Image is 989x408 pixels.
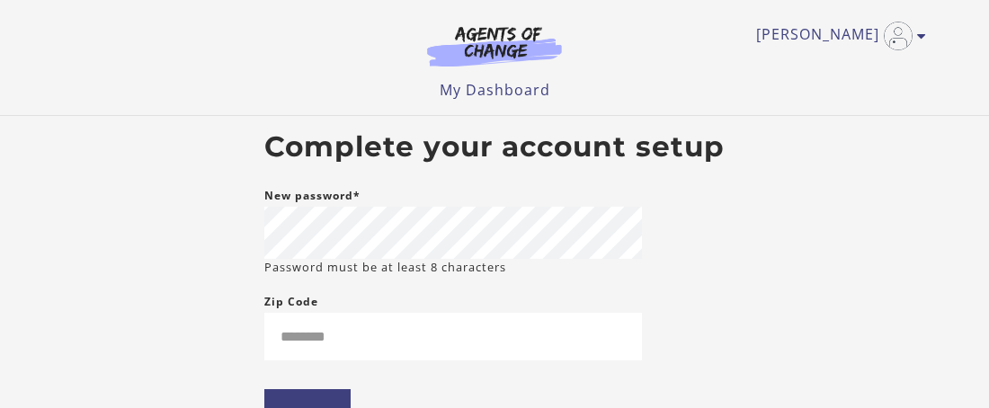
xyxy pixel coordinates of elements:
a: My Dashboard [440,80,550,100]
label: Zip Code [264,291,318,313]
a: Toggle menu [756,22,917,50]
label: New password* [264,185,361,207]
h2: Complete your account setup [264,130,725,164]
small: Password must be at least 8 characters [264,259,506,276]
img: Agents of Change Logo [408,25,581,67]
